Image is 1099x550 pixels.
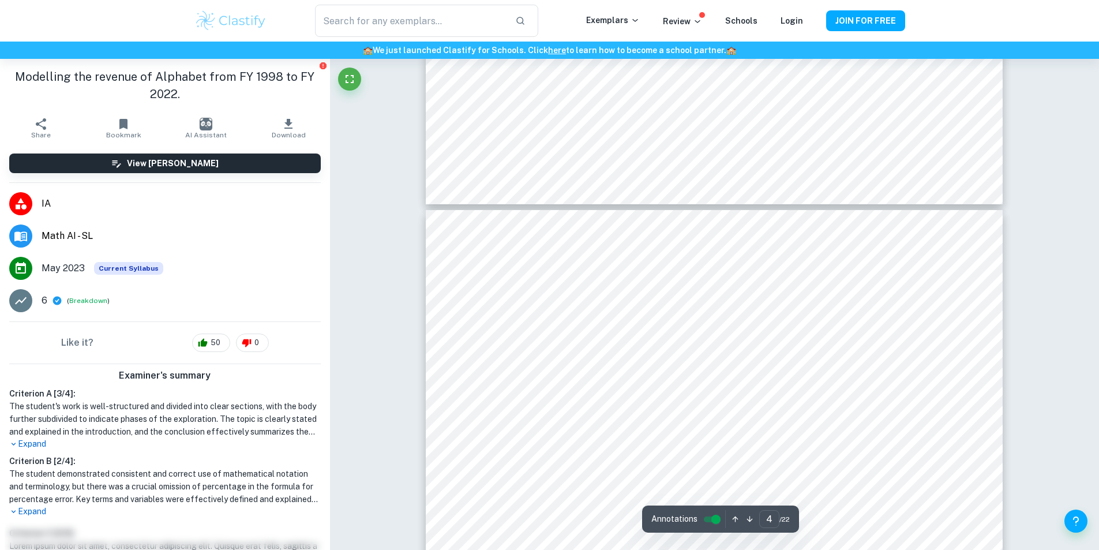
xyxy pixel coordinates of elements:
input: Search for any exemplars... [315,5,505,37]
span: 50 [204,337,227,349]
button: View [PERSON_NAME] [9,154,321,173]
div: 0 [236,334,269,352]
a: here [548,46,566,55]
h1: The student's work is well-structured and divided into clear sections, with the body further subd... [9,400,321,438]
button: Download [247,112,330,144]
img: Clastify logo [194,9,268,32]
span: Annotations [651,513,697,525]
button: JOIN FOR FREE [826,10,905,31]
button: Bookmark [82,112,165,144]
span: May 2023 [42,261,85,275]
h1: The student demonstrated consistent and correct use of mathematical notation and terminology, but... [9,467,321,506]
button: Report issue [319,61,328,70]
span: Math AI - SL [42,229,321,243]
a: Schools [725,16,757,25]
p: 6 [42,294,47,308]
span: Current Syllabus [94,262,163,275]
h6: Like it? [61,336,93,350]
span: Share [31,131,51,139]
div: This exemplar is based on the current syllabus. Feel free to refer to it for inspiration/ideas wh... [94,262,163,275]
span: Bookmark [106,131,141,139]
span: / 22 [779,514,790,525]
h6: Criterion A [ 3 / 4 ]: [9,387,321,400]
h6: View [PERSON_NAME] [127,157,219,170]
p: Exemplars [586,14,640,27]
p: Expand [9,506,321,518]
span: 0 [248,337,265,349]
h6: We just launched Clastify for Schools. Click to learn how to become a school partner. [2,44,1097,57]
span: ( ) [67,295,110,306]
span: Download [272,131,306,139]
span: IA [42,197,321,211]
img: AI Assistant [200,118,212,130]
span: 🏫 [363,46,373,55]
button: AI Assistant [165,112,247,144]
button: Help and Feedback [1064,510,1087,533]
p: Review [663,15,702,28]
button: Breakdown [69,295,107,306]
p: Expand [9,438,321,450]
span: 🏫 [726,46,736,55]
button: Fullscreen [338,68,361,91]
span: AI Assistant [185,131,227,139]
h1: Modelling the revenue of Alphabet from FY 1998 to FY 2022. [9,68,321,103]
h6: Examiner's summary [5,369,325,383]
div: 50 [192,334,230,352]
a: Login [781,16,803,25]
h6: Criterion B [ 2 / 4 ]: [9,455,321,467]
